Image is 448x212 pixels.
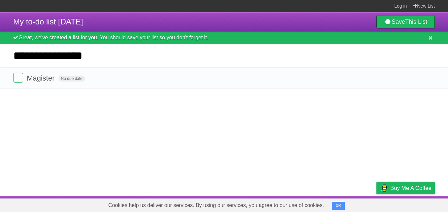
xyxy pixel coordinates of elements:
[332,202,345,210] button: OK
[310,198,337,210] a: Developers
[289,198,303,210] a: About
[405,18,427,25] b: This List
[368,198,385,210] a: Privacy
[102,199,331,212] span: Cookies help us deliver our services. By using our services, you agree to our use of cookies.
[13,17,83,26] span: My to-do list [DATE]
[376,182,435,194] a: Buy me a coffee
[376,15,435,28] a: SaveThis List
[58,76,85,82] span: No due date
[27,74,56,82] span: Magister
[393,198,435,210] a: Suggest a feature
[345,198,360,210] a: Terms
[13,73,23,83] label: Done
[380,182,389,194] img: Buy me a coffee
[390,182,432,194] span: Buy me a coffee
